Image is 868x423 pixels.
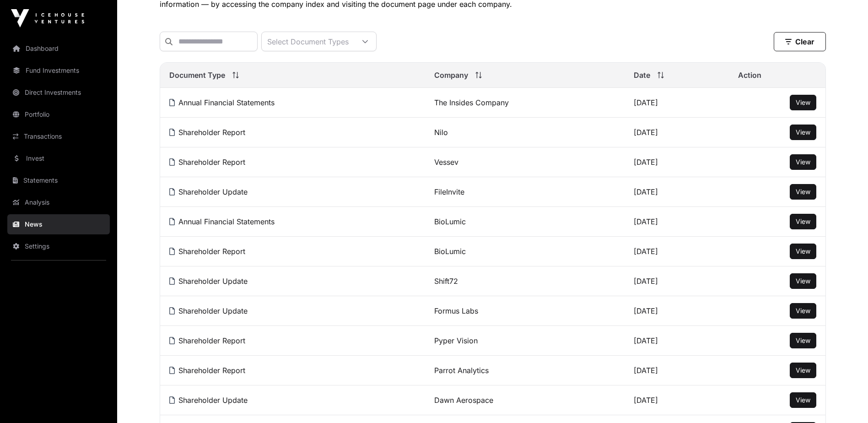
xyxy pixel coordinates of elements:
[796,307,810,315] span: View
[790,273,816,289] button: View
[434,247,466,256] a: BioLumic
[774,32,826,51] button: Clear
[169,187,248,196] a: Shareholder Update
[790,214,816,229] button: View
[169,157,245,167] a: Shareholder Report
[169,128,245,137] a: Shareholder Report
[7,236,110,256] a: Settings
[796,98,810,106] span: View
[796,217,810,225] span: View
[169,98,275,107] a: Annual Financial Statements
[625,326,729,356] td: [DATE]
[790,363,816,378] button: View
[434,366,489,375] a: Parrot Analytics
[796,157,810,167] a: View
[796,366,810,374] span: View
[434,70,468,81] span: Company
[796,336,810,345] a: View
[625,207,729,237] td: [DATE]
[169,336,245,345] a: Shareholder Report
[7,104,110,125] a: Portfolio
[434,157,458,167] a: Vessev
[796,247,810,255] span: View
[434,187,464,196] a: FileInvite
[796,217,810,226] a: View
[169,366,245,375] a: Shareholder Report
[262,32,354,51] div: Select Document Types
[796,396,810,405] a: View
[434,217,466,226] a: BioLumic
[7,170,110,190] a: Statements
[822,379,868,423] iframe: Chat Widget
[796,277,810,286] a: View
[434,128,448,137] a: Nilo
[625,356,729,385] td: [DATE]
[169,70,225,81] span: Document Type
[625,147,729,177] td: [DATE]
[7,192,110,212] a: Analysis
[7,148,110,168] a: Invest
[169,247,245,256] a: Shareholder Report
[169,306,248,315] a: Shareholder Update
[796,277,810,285] span: View
[7,214,110,234] a: News
[625,385,729,415] td: [DATE]
[625,88,729,118] td: [DATE]
[796,98,810,107] a: View
[434,98,509,107] a: The Insides Company
[790,303,816,319] button: View
[796,396,810,404] span: View
[796,128,810,136] span: View
[796,188,810,195] span: View
[790,125,816,140] button: View
[796,158,810,166] span: View
[738,70,761,81] span: Action
[7,82,110,103] a: Direct Investments
[796,187,810,196] a: View
[625,266,729,296] td: [DATE]
[796,366,810,375] a: View
[7,126,110,146] a: Transactions
[434,396,493,405] a: Dawn Aerospace
[790,154,816,170] button: View
[434,336,478,345] a: Pyper Vision
[434,306,478,315] a: Formus Labs
[7,38,110,59] a: Dashboard
[625,177,729,207] td: [DATE]
[790,333,816,348] button: View
[625,296,729,326] td: [DATE]
[796,306,810,315] a: View
[11,9,84,27] img: Icehouse Ventures Logo
[634,70,650,81] span: Date
[790,184,816,200] button: View
[169,217,275,226] a: Annual Financial Statements
[625,237,729,266] td: [DATE]
[7,60,110,81] a: Fund Investments
[796,128,810,137] a: View
[796,336,810,344] span: View
[169,277,248,286] a: Shareholder Update
[796,247,810,256] a: View
[790,392,816,408] button: View
[434,277,458,286] a: Shift72
[169,396,248,405] a: Shareholder Update
[790,95,816,110] button: View
[625,118,729,147] td: [DATE]
[790,244,816,259] button: View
